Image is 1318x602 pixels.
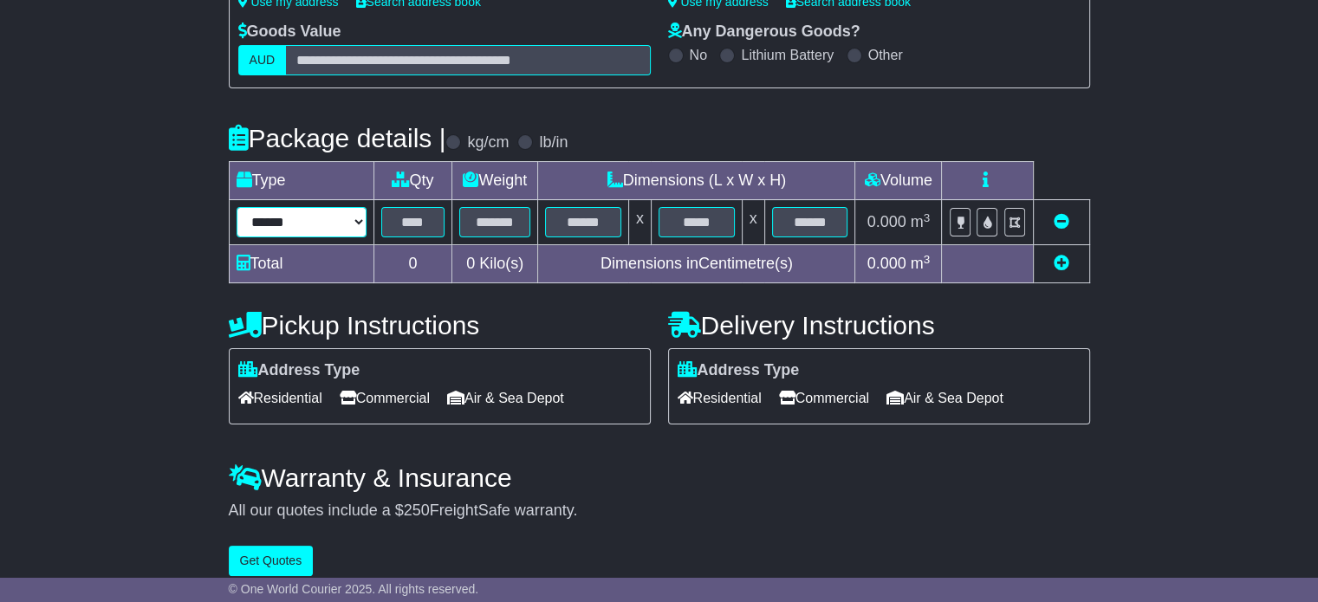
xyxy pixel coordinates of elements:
[340,385,430,411] span: Commercial
[911,255,931,272] span: m
[229,311,651,340] h4: Pickup Instructions
[467,133,509,152] label: kg/cm
[229,546,314,576] button: Get Quotes
[924,253,931,266] sup: 3
[538,245,855,283] td: Dimensions in Centimetre(s)
[229,162,373,200] td: Type
[886,385,1003,411] span: Air & Sea Depot
[229,124,446,152] h4: Package details |
[924,211,931,224] sup: 3
[741,47,834,63] label: Lithium Battery
[678,361,800,380] label: Address Type
[373,162,452,200] td: Qty
[229,502,1090,521] div: All our quotes include a $ FreightSafe warranty.
[538,162,855,200] td: Dimensions (L x W x H)
[668,311,1090,340] h4: Delivery Instructions
[868,47,903,63] label: Other
[404,502,430,519] span: 250
[229,463,1090,492] h4: Warranty & Insurance
[238,23,341,42] label: Goods Value
[867,213,906,230] span: 0.000
[779,385,869,411] span: Commercial
[1054,213,1069,230] a: Remove this item
[238,361,360,380] label: Address Type
[1054,255,1069,272] a: Add new item
[452,162,538,200] td: Weight
[911,213,931,230] span: m
[678,385,762,411] span: Residential
[238,385,322,411] span: Residential
[668,23,860,42] label: Any Dangerous Goods?
[229,245,373,283] td: Total
[373,245,452,283] td: 0
[238,45,287,75] label: AUD
[447,385,564,411] span: Air & Sea Depot
[867,255,906,272] span: 0.000
[452,245,538,283] td: Kilo(s)
[628,200,651,245] td: x
[466,255,475,272] span: 0
[742,200,764,245] td: x
[855,162,942,200] td: Volume
[690,47,707,63] label: No
[229,582,479,596] span: © One World Courier 2025. All rights reserved.
[539,133,568,152] label: lb/in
